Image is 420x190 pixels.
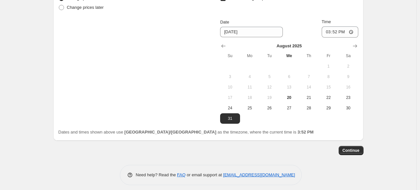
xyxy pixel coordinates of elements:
[279,51,299,61] th: Wednesday
[282,85,296,90] span: 13
[177,172,186,177] a: FAQ
[260,82,279,92] button: Tuesday August 12 2025
[279,92,299,103] button: Today Wednesday August 20 2025
[321,85,336,90] span: 15
[322,26,358,38] input: 12:00
[301,95,316,100] span: 21
[282,95,296,100] span: 20
[220,20,229,24] span: Date
[338,71,358,82] button: Saturday August 9 2025
[341,95,355,100] span: 23
[299,51,318,61] th: Thursday
[260,71,279,82] button: Tuesday August 5 2025
[279,82,299,92] button: Wednesday August 13 2025
[220,27,283,37] input: 8/20/2025
[240,103,260,113] button: Monday August 25 2025
[339,146,363,155] button: Continue
[262,53,277,58] span: Tu
[240,92,260,103] button: Monday August 18 2025
[301,85,316,90] span: 14
[220,113,240,124] button: Sunday August 31 2025
[338,103,358,113] button: Saturday August 30 2025
[319,61,338,71] button: Friday August 1 2025
[343,148,360,153] span: Continue
[338,82,358,92] button: Saturday August 16 2025
[220,71,240,82] button: Sunday August 3 2025
[279,71,299,82] button: Wednesday August 6 2025
[319,71,338,82] button: Friday August 8 2025
[260,51,279,61] th: Tuesday
[338,51,358,61] th: Saturday
[341,53,355,58] span: Sa
[240,51,260,61] th: Monday
[341,85,355,90] span: 16
[282,53,296,58] span: We
[322,19,331,24] span: Time
[321,64,336,69] span: 1
[223,53,237,58] span: Su
[262,95,277,100] span: 19
[220,92,240,103] button: Sunday August 17 2025
[243,85,257,90] span: 11
[319,51,338,61] th: Friday
[223,105,237,111] span: 24
[338,61,358,71] button: Saturday August 2 2025
[243,74,257,79] span: 4
[319,103,338,113] button: Friday August 29 2025
[341,74,355,79] span: 9
[67,5,104,10] span: Change prices later
[223,116,237,121] span: 31
[301,74,316,79] span: 7
[262,74,277,79] span: 5
[240,82,260,92] button: Monday August 11 2025
[219,41,228,51] button: Show previous month, July 2025
[299,71,318,82] button: Thursday August 7 2025
[136,172,177,177] span: Need help? Read the
[262,105,277,111] span: 26
[299,103,318,113] button: Thursday August 28 2025
[321,105,336,111] span: 29
[319,82,338,92] button: Friday August 15 2025
[282,105,296,111] span: 27
[243,53,257,58] span: Mo
[186,172,223,177] span: or email support at
[319,92,338,103] button: Friday August 22 2025
[223,172,295,177] a: [EMAIL_ADDRESS][DOMAIN_NAME]
[124,130,216,135] b: [GEOGRAPHIC_DATA]/[GEOGRAPHIC_DATA]
[243,95,257,100] span: 18
[341,105,355,111] span: 30
[350,41,360,51] button: Show next month, September 2025
[299,92,318,103] button: Thursday August 21 2025
[220,103,240,113] button: Sunday August 24 2025
[260,103,279,113] button: Tuesday August 26 2025
[58,130,314,135] span: Dates and times shown above use as the timezone, where the current time is
[279,103,299,113] button: Wednesday August 27 2025
[338,92,358,103] button: Saturday August 23 2025
[243,105,257,111] span: 25
[299,82,318,92] button: Thursday August 14 2025
[223,95,237,100] span: 17
[240,71,260,82] button: Monday August 4 2025
[341,64,355,69] span: 2
[262,85,277,90] span: 12
[321,74,336,79] span: 8
[301,105,316,111] span: 28
[223,85,237,90] span: 10
[282,74,296,79] span: 6
[321,95,336,100] span: 22
[301,53,316,58] span: Th
[321,53,336,58] span: Fr
[260,92,279,103] button: Tuesday August 19 2025
[298,130,314,135] b: 3:52 PM
[220,51,240,61] th: Sunday
[223,74,237,79] span: 3
[220,82,240,92] button: Sunday August 10 2025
